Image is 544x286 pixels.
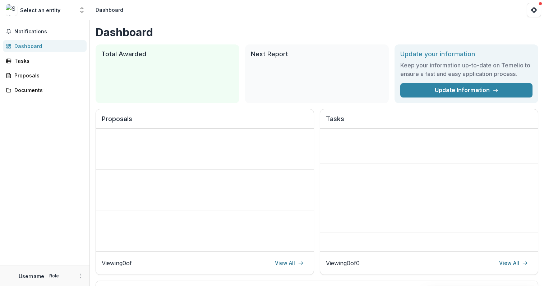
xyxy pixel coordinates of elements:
[271,257,308,269] a: View All
[326,259,360,267] p: Viewing 0 of 0
[14,57,81,65] div: Tasks
[77,3,87,17] button: Open entity switcher
[47,273,61,279] p: Role
[400,83,533,97] a: Update Information
[3,70,87,81] a: Proposals
[3,26,87,37] button: Notifications
[251,50,383,58] h2: Next Report
[96,26,538,39] h1: Dashboard
[14,72,81,79] div: Proposals
[6,4,17,16] img: Select an entity
[400,50,533,58] h2: Update your information
[19,272,44,280] p: Username
[96,6,123,14] div: Dashboard
[495,257,532,269] a: View All
[102,259,132,267] p: Viewing 0 of
[3,55,87,67] a: Tasks
[93,5,126,15] nav: breadcrumb
[14,29,84,35] span: Notifications
[77,272,85,280] button: More
[3,84,87,96] a: Documents
[14,42,81,50] div: Dashboard
[3,40,87,52] a: Dashboard
[527,3,541,17] button: Get Help
[101,50,234,58] h2: Total Awarded
[102,115,308,129] h2: Proposals
[20,6,60,14] div: Select an entity
[14,86,81,94] div: Documents
[326,115,532,129] h2: Tasks
[400,61,533,78] h3: Keep your information up-to-date on Temelio to ensure a fast and easy application process.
